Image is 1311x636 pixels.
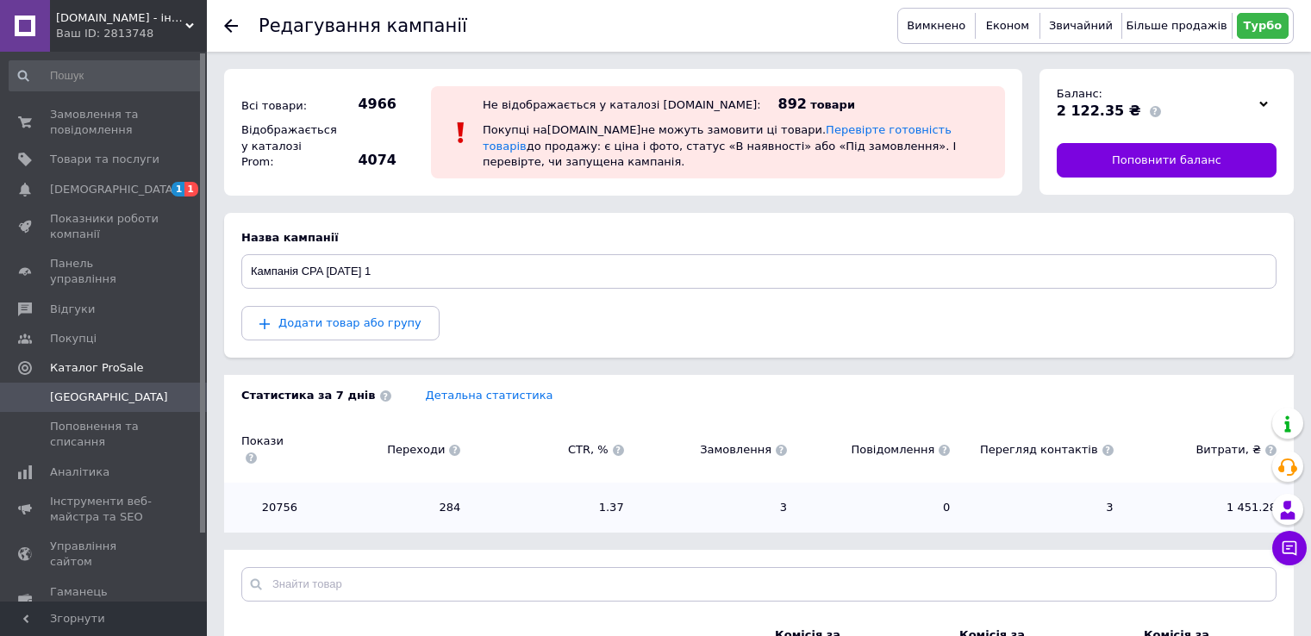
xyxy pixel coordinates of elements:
span: Покупці на [DOMAIN_NAME] не можуть замовити ці товари. до продажу: є ціна і фото, статус «В наявн... [483,123,956,167]
button: Вимкнено [902,13,971,39]
span: Відгуки [50,302,95,317]
div: Ваш ID: 2813748 [56,26,207,41]
span: Вимкнено [907,19,965,32]
span: 2 122.35 ₴ [1057,103,1141,119]
div: Не відображається у каталозі [DOMAIN_NAME]: [483,98,761,111]
span: Переходи [315,442,460,458]
button: Додати товар або групу [241,306,440,340]
div: Всі товари: [237,94,332,118]
span: Назва кампанії [241,231,339,244]
input: Пошук [9,60,203,91]
span: Аналітика [50,465,109,480]
span: товари [810,98,855,111]
a: Детальна статистика [426,389,553,402]
span: Bhome.com.ua - інтернет магазин сантехніки, мийок, освітлення, комфорт і кращі ціни [56,10,185,26]
span: Додати товар або групу [278,316,421,329]
input: Знайти товар [241,567,1277,602]
span: CTR, % [478,442,623,458]
span: Товари та послуги [50,152,159,167]
button: Більше продажів [1127,13,1227,39]
button: Чат з покупцем [1272,531,1307,565]
div: Відображається у каталозі Prom: [237,118,332,174]
span: [DEMOGRAPHIC_DATA] [50,182,178,197]
span: 1 [172,182,185,196]
a: Поповнити баланс [1057,143,1277,178]
button: Економ [980,13,1036,39]
div: Повернутися назад [224,19,238,33]
span: Турбо [1244,19,1283,32]
span: 1 451.28 [1131,500,1277,515]
span: 1.37 [478,500,623,515]
span: Замовлення [641,442,787,458]
span: 284 [315,500,460,515]
span: Інструменти веб-майстра та SEO [50,494,159,525]
span: Поповнити баланс [1112,153,1221,168]
span: Повідомлення [804,442,950,458]
span: Баланс: [1057,87,1102,100]
span: Покази [241,433,297,465]
span: 4074 [336,151,396,170]
span: Статистика за 7 днів [241,388,391,403]
span: Управління сайтом [50,539,159,570]
button: Звичайний [1045,13,1116,39]
span: 3 [967,500,1113,515]
span: Перегляд контактів [967,442,1113,458]
span: 20756 [241,500,297,515]
a: Перевірте готовність товарів [483,123,952,152]
span: Гаманець компанії [50,584,159,615]
span: Економ [986,19,1029,32]
span: 3 [641,500,787,515]
button: Турбо [1237,13,1289,39]
span: [GEOGRAPHIC_DATA] [50,390,168,405]
span: Поповнення та списання [50,419,159,450]
span: 4966 [336,95,396,114]
div: Редагування кампанії [259,17,467,35]
span: Панель управління [50,256,159,287]
span: 1 [184,182,198,196]
span: Покупці [50,331,97,346]
span: Більше продажів [1127,19,1227,32]
img: :exclamation: [448,120,474,146]
span: Звичайний [1049,19,1113,32]
span: Замовлення та повідомлення [50,107,159,138]
span: Витрати, ₴ [1131,442,1277,458]
span: Показники роботи компанії [50,211,159,242]
span: Каталог ProSale [50,360,143,376]
span: 0 [804,500,950,515]
span: 892 [778,96,807,112]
